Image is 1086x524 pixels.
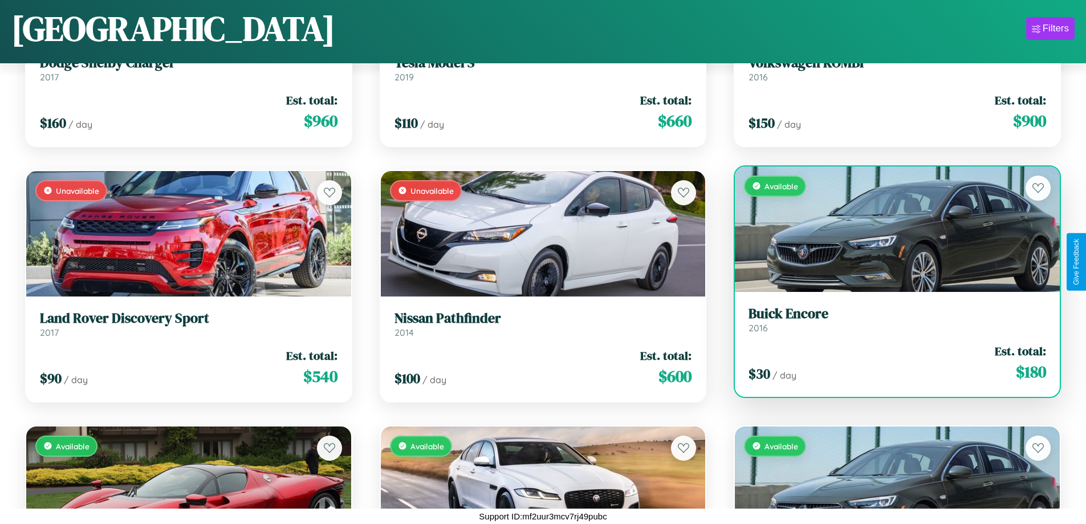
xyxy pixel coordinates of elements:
span: $ 90 [40,369,62,388]
span: Est. total: [640,92,692,108]
span: $ 960 [304,109,337,132]
span: $ 30 [749,364,770,383]
span: $ 660 [658,109,692,132]
a: Land Rover Discovery Sport2017 [40,310,337,338]
h3: Dodge Shelby Charger [40,55,337,71]
span: / day [64,374,88,385]
span: $ 180 [1016,360,1046,383]
span: / day [422,374,446,385]
span: $ 110 [394,113,418,132]
h3: Volkswagen KOMBI [749,55,1046,71]
span: Unavailable [56,186,99,196]
a: Dodge Shelby Charger2017 [40,55,337,83]
span: $ 900 [1013,109,1046,132]
span: 2019 [394,71,414,83]
p: Support ID: mf2uur3mcv7rj49pubc [479,509,607,524]
button: Filters [1026,17,1075,40]
div: Give Feedback [1072,239,1080,285]
span: Available [764,181,798,191]
h3: Nissan Pathfinder [394,310,692,327]
span: Available [410,441,444,451]
span: 2016 [749,71,768,83]
h3: Tesla Model S [394,55,692,71]
span: 2016 [749,322,768,334]
a: Tesla Model S2019 [394,55,692,83]
span: Available [764,441,798,451]
span: Est. total: [995,92,1046,108]
h3: Buick Encore [749,306,1046,322]
a: Volkswagen KOMBI2016 [749,55,1046,83]
span: / day [420,119,444,130]
span: $ 100 [394,369,420,388]
span: Available [56,441,90,451]
span: Est. total: [640,347,692,364]
span: 2014 [394,327,414,338]
span: $ 600 [658,365,692,388]
a: Buick Encore2016 [749,306,1046,334]
h3: Land Rover Discovery Sport [40,310,337,327]
span: Est. total: [286,347,337,364]
span: Est. total: [995,343,1046,359]
span: / day [777,119,801,130]
span: / day [772,369,796,381]
h1: [GEOGRAPHIC_DATA] [11,5,335,52]
span: 2017 [40,327,59,338]
span: Est. total: [286,92,337,108]
span: $ 540 [303,365,337,388]
span: $ 150 [749,113,775,132]
span: $ 160 [40,113,66,132]
a: Nissan Pathfinder2014 [394,310,692,338]
span: Unavailable [410,186,454,196]
span: 2017 [40,71,59,83]
div: Filters [1043,23,1069,34]
span: / day [68,119,92,130]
